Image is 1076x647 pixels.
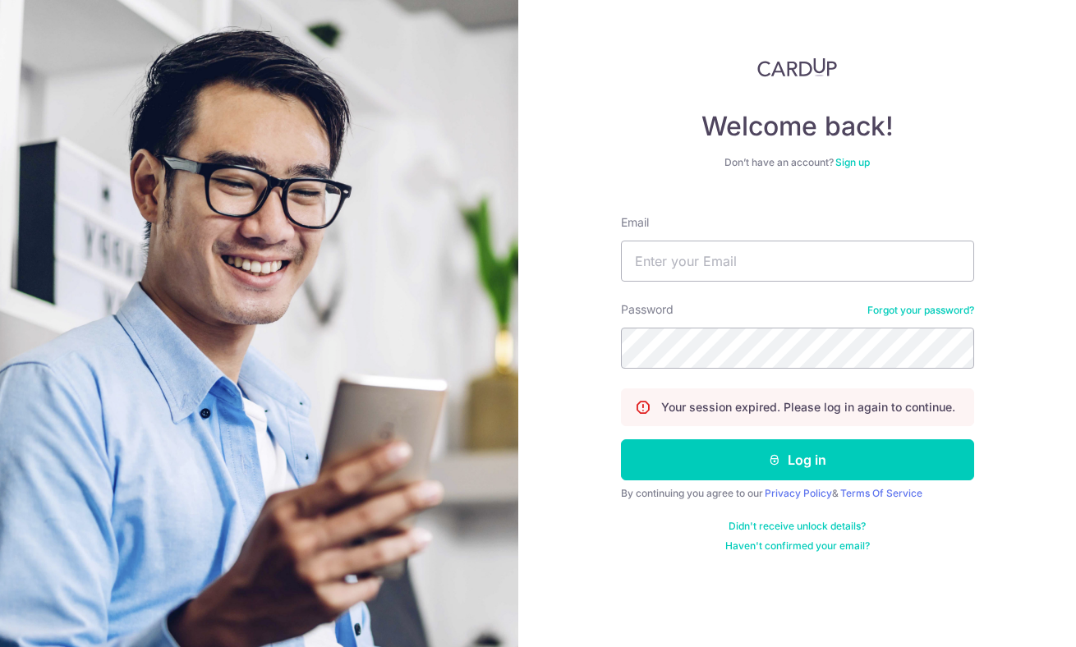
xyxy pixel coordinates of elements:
button: Log in [621,439,974,480]
label: Password [621,301,674,318]
a: Privacy Policy [765,487,832,499]
p: Your session expired. Please log in again to continue. [661,399,955,415]
img: CardUp Logo [757,57,838,77]
a: Forgot your password? [867,304,974,317]
a: Didn't receive unlock details? [729,520,866,533]
h4: Welcome back! [621,110,974,143]
label: Email [621,214,649,231]
a: Terms Of Service [840,487,922,499]
a: Sign up [835,156,870,168]
div: By continuing you agree to our & [621,487,974,500]
a: Haven't confirmed your email? [725,539,870,553]
input: Enter your Email [621,241,974,282]
div: Don’t have an account? [621,156,974,169]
